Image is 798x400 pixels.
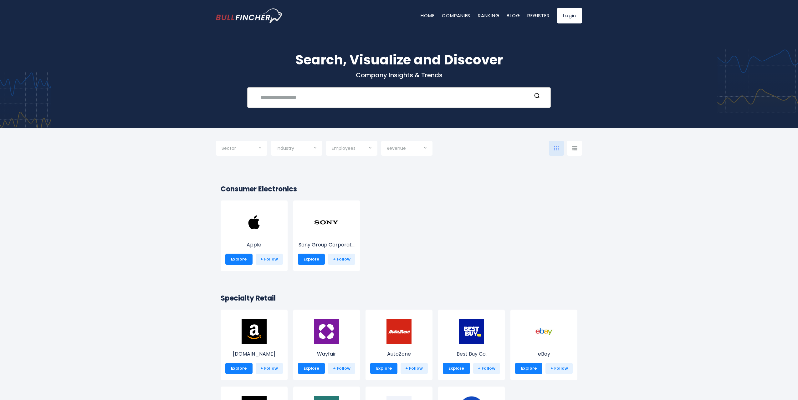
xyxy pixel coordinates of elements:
h2: Consumer Electronics [221,184,577,194]
p: Company Insights & Trends [216,71,582,79]
img: EBAY.png [531,319,556,344]
img: AAPL.png [242,210,267,235]
a: + Follow [545,363,573,374]
img: BBY.png [459,319,484,344]
a: + Follow [256,363,283,374]
input: Selection [277,143,317,154]
span: Employees [332,145,356,151]
a: Explore [225,363,253,374]
input: Selection [222,143,262,154]
p: Sony Group Corporation [298,241,356,249]
p: Best Buy Co. [443,350,500,358]
a: + Follow [256,254,283,265]
p: eBay [515,350,573,358]
a: Blog [507,12,520,19]
a: Login [557,8,582,23]
img: AZO.png [386,319,412,344]
a: Companies [442,12,470,19]
img: bullfincher logo [216,8,283,23]
p: AutoZone [370,350,428,358]
button: Search [533,93,541,101]
span: Revenue [387,145,406,151]
a: Explore [443,363,470,374]
img: AMZN.png [242,319,267,344]
img: SONY.png [314,210,339,235]
a: + Follow [473,363,500,374]
a: Explore [515,363,542,374]
p: Wayfair [298,350,356,358]
a: Apple [225,221,283,249]
a: Best Buy Co. [443,331,500,358]
img: W.png [314,319,339,344]
a: Explore [298,254,325,265]
a: AutoZone [370,331,428,358]
a: Register [527,12,550,19]
p: Amazon.com [225,350,283,358]
input: Selection [387,143,427,154]
a: Sony Group Corporat... [298,221,356,249]
img: icon-comp-list-view.svg [572,146,577,150]
img: icon-comp-grid.svg [554,146,559,150]
p: Apple [225,241,283,249]
h1: Search, Visualize and Discover [216,50,582,70]
a: + Follow [328,363,355,374]
a: eBay [515,331,573,358]
a: [DOMAIN_NAME] [225,331,283,358]
a: Explore [225,254,253,265]
a: Ranking [478,12,499,19]
a: Go to homepage [216,8,283,23]
a: + Follow [328,254,355,265]
a: + Follow [401,363,428,374]
span: Industry [277,145,294,151]
a: Home [421,12,434,19]
h2: Specialty Retail [221,293,577,303]
input: Selection [332,143,372,154]
span: Sector [222,145,236,151]
a: Wayfair [298,331,356,358]
a: Explore [370,363,397,374]
a: Explore [298,363,325,374]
